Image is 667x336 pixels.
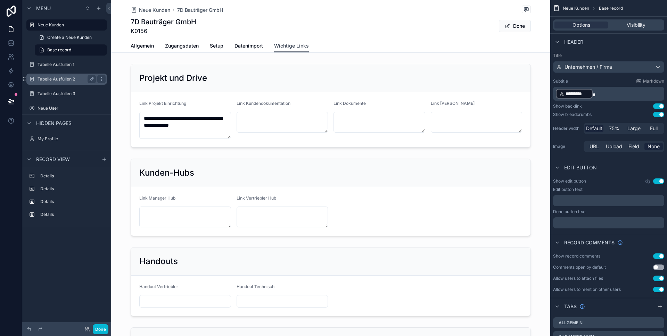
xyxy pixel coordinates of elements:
div: Allow users to attach files [553,276,603,281]
a: Allgemein [131,40,154,53]
a: Base record [35,44,107,56]
span: Large [627,125,641,132]
button: Done [499,20,531,32]
label: Details [40,173,104,179]
a: 7D Bauträger GmbH [177,7,223,14]
span: Datenimport [234,42,263,49]
span: Record comments [564,239,615,246]
h1: 7D Bauträger GmbH [131,17,196,27]
div: Allow users to mention other users [553,287,621,292]
label: Tabelle Ausfüllen 1 [38,62,106,67]
div: scrollable content [22,167,111,227]
span: Wichtige Links [274,42,309,49]
a: Zugangsdaten [165,40,199,53]
a: Neue Kunden [131,7,170,14]
span: Upload [606,143,622,150]
span: Full [650,125,658,132]
span: Header [564,39,583,45]
a: Tabelle Ausfüllen 3 [26,88,107,99]
label: Subtitle [553,78,568,84]
button: Done [93,324,108,334]
span: Markdown [643,78,664,84]
label: Details [40,212,104,217]
span: Edit button [564,164,597,171]
label: Details [40,186,104,192]
span: Record view [36,156,70,163]
label: Neue Kunden [38,22,103,28]
span: Field [628,143,639,150]
div: Show record comments [553,253,600,259]
span: Allgemein [131,42,154,49]
span: Neue Kunden [139,7,170,14]
a: Setup [210,40,223,53]
span: Visibility [627,22,645,28]
span: Setup [210,42,223,49]
span: K0156 [131,27,196,35]
a: Neue Kunden [26,19,107,31]
a: Datenimport [234,40,263,53]
span: Unternehmen / Firma [565,64,612,70]
span: Create a Neue Kunden [47,35,92,40]
a: Wichtige Links [274,40,309,53]
span: Base record [599,6,623,11]
div: scrollable content [553,87,664,101]
label: Done button text [553,209,586,215]
a: Neue User [26,103,107,114]
label: Title [553,53,664,58]
a: Markdown [636,78,664,84]
span: Menu [36,5,51,12]
a: Tabelle Ausfüllen 2 [26,74,107,85]
a: My Profile [26,133,107,144]
span: Neue Kunden [563,6,589,11]
span: Hidden pages [36,120,72,127]
label: Show edit button [553,178,586,184]
div: scrollable content [553,217,664,228]
span: Tabs [564,303,577,310]
a: Create a Neue Kunden [35,32,107,43]
span: 75% [609,125,619,132]
button: Unternehmen / Firma [553,61,664,73]
label: My Profile [38,136,106,142]
label: Header width [553,126,581,131]
span: Base record [47,47,71,53]
label: Image [553,144,581,149]
span: Options [573,22,590,28]
label: Tabelle Ausfüllen 2 [38,76,93,82]
span: URL [590,143,599,150]
span: None [648,143,660,150]
label: Neue User [38,106,106,111]
label: Details [40,199,104,204]
span: Zugangsdaten [165,42,199,49]
label: Tabelle Ausfüllen 3 [38,91,106,96]
label: Allgemein [559,320,583,326]
div: scrollable content [553,195,664,206]
span: Default [586,125,602,132]
a: Tabelle Ausfüllen 1 [26,59,107,70]
label: Edit button text [553,187,583,192]
div: Comments open by default [553,264,606,270]
div: Show breadcrumbs [553,112,592,117]
div: Show backlink [553,103,582,109]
